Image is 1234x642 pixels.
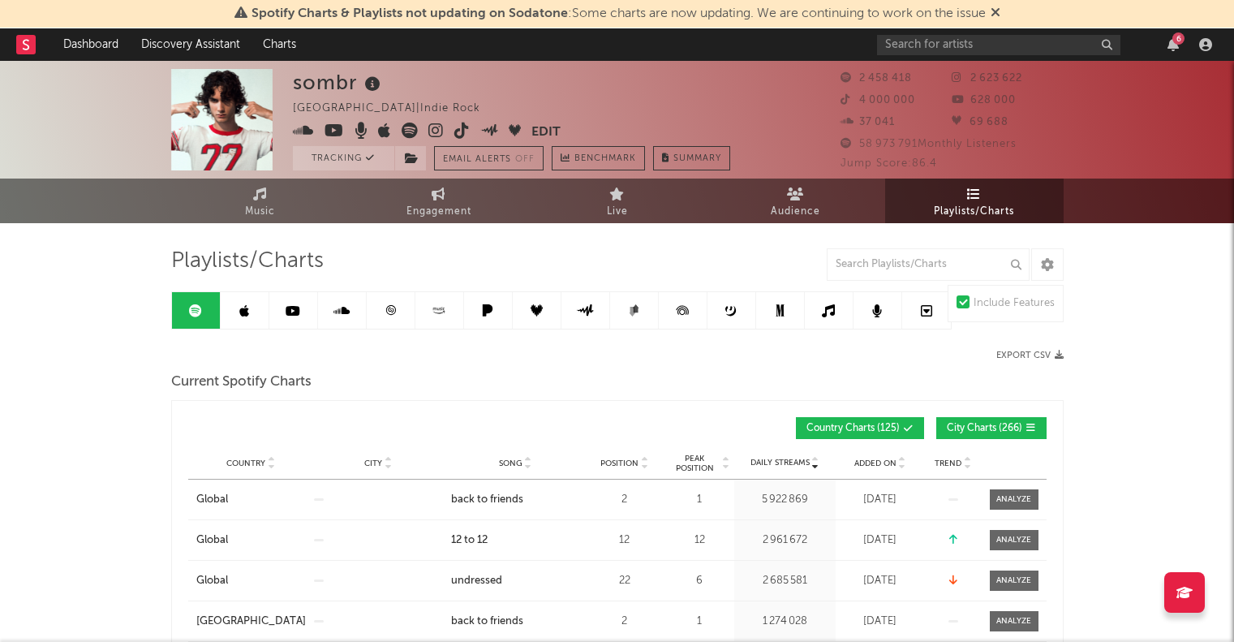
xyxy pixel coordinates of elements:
[952,117,1008,127] span: 69 688
[1172,32,1185,45] div: 6
[653,146,730,170] button: Summary
[738,492,832,508] div: 5 922 869
[771,202,820,222] span: Audience
[196,614,306,630] a: [GEOGRAPHIC_DATA]
[226,459,265,468] span: Country
[936,417,1047,439] button: City Charts(266)
[935,459,961,468] span: Trend
[669,532,730,549] div: 12
[738,532,832,549] div: 2 961 672
[669,614,730,630] div: 1
[588,573,661,589] div: 22
[171,373,312,392] span: Current Spotify Charts
[293,69,385,96] div: sombr
[854,459,896,468] span: Added On
[350,179,528,223] a: Engagement
[451,614,580,630] a: back to friends
[499,459,522,468] span: Song
[531,123,561,143] button: Edit
[196,573,228,589] div: Global
[877,35,1120,55] input: Search for artists
[252,28,307,61] a: Charts
[1167,38,1179,51] button: 6
[673,154,721,163] span: Summary
[588,492,661,508] div: 2
[130,28,252,61] a: Discovery Assistant
[588,532,661,549] div: 12
[669,573,730,589] div: 6
[707,179,885,223] a: Audience
[806,424,900,433] span: Country Charts ( 125 )
[293,99,499,118] div: [GEOGRAPHIC_DATA] | Indie Rock
[934,202,1014,222] span: Playlists/Charts
[974,294,1055,313] div: Include Features
[451,492,580,508] a: back to friends
[841,95,915,106] span: 4 000 000
[515,155,535,164] em: Off
[947,424,1022,433] span: City Charts ( 266 )
[451,573,502,589] div: undressed
[841,158,937,169] span: Jump Score: 86.4
[841,73,912,84] span: 2 458 418
[840,614,921,630] div: [DATE]
[600,459,638,468] span: Position
[196,532,306,549] a: Global
[252,7,986,20] span: : Some charts are now updating. We are continuing to work on the issue
[196,492,228,508] div: Global
[451,532,580,549] a: 12 to 12
[827,248,1030,281] input: Search Playlists/Charts
[52,28,130,61] a: Dashboard
[952,73,1022,84] span: 2 623 622
[552,146,645,170] a: Benchmark
[669,454,720,473] span: Peak Position
[252,7,568,20] span: Spotify Charts & Playlists not updating on Sodatone
[840,573,921,589] div: [DATE]
[196,573,306,589] a: Global
[996,351,1064,360] button: Export CSV
[451,573,580,589] a: undressed
[528,179,707,223] a: Live
[952,95,1016,106] span: 628 000
[750,457,810,469] span: Daily Streams
[885,179,1064,223] a: Playlists/Charts
[451,532,488,549] div: 12 to 12
[738,573,832,589] div: 2 685 581
[607,202,628,222] span: Live
[293,146,394,170] button: Tracking
[196,532,228,549] div: Global
[840,532,921,549] div: [DATE]
[841,117,895,127] span: 37 041
[406,202,471,222] span: Engagement
[841,139,1017,149] span: 58 973 791 Monthly Listeners
[451,492,523,508] div: back to friends
[434,146,544,170] button: Email AlertsOff
[171,179,350,223] a: Music
[171,252,324,271] span: Playlists/Charts
[574,149,636,169] span: Benchmark
[840,492,921,508] div: [DATE]
[796,417,924,439] button: Country Charts(125)
[588,614,661,630] div: 2
[245,202,275,222] span: Music
[669,492,730,508] div: 1
[738,614,832,630] div: 1 274 028
[991,7,1000,20] span: Dismiss
[196,492,306,508] a: Global
[451,614,523,630] div: back to friends
[364,459,382,468] span: City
